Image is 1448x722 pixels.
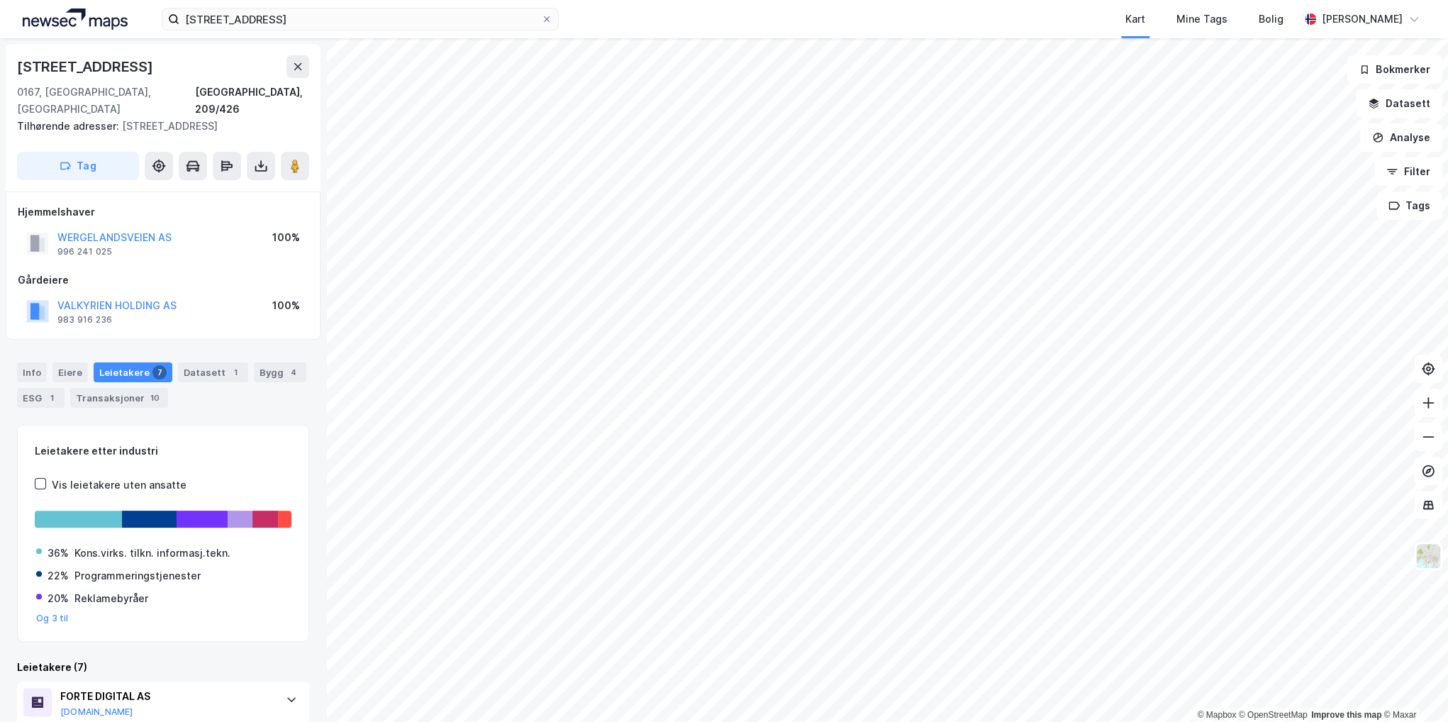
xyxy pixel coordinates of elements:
div: 0167, [GEOGRAPHIC_DATA], [GEOGRAPHIC_DATA] [17,84,195,118]
button: Og 3 til [36,613,69,624]
button: Analyse [1360,123,1442,152]
div: Reklamebyråer [74,590,148,607]
button: Tags [1376,191,1442,220]
a: OpenStreetMap [1239,710,1308,720]
div: Leietakere (7) [17,659,309,676]
div: [STREET_ADDRESS] [17,55,156,78]
div: 10 [147,391,162,405]
div: 1 [45,391,59,405]
div: Kart [1125,11,1145,28]
div: 983 916 236 [57,314,112,326]
div: Hjemmelshaver [18,204,308,221]
div: 100% [272,297,300,314]
a: Mapbox [1197,710,1236,720]
div: 36% [48,545,69,562]
div: Kontrollprogram for chat [1377,654,1448,722]
div: FORTE DIGITAL AS [60,688,272,705]
div: 7 [152,365,167,379]
div: Leietakere etter industri [35,443,291,460]
button: Tag [17,152,139,180]
span: Tilhørende adresser: [17,120,122,132]
div: Bolig [1259,11,1283,28]
div: 996 241 025 [57,246,112,257]
button: [DOMAIN_NAME] [60,706,133,718]
div: 20% [48,590,69,607]
div: 22% [48,567,69,584]
iframe: Chat Widget [1377,654,1448,722]
a: Improve this map [1311,710,1381,720]
img: logo.a4113a55bc3d86da70a041830d287a7e.svg [23,9,128,30]
div: Datasett [178,362,248,382]
div: Kons.virks. tilkn. informasj.tekn. [74,545,230,562]
div: 100% [272,229,300,246]
div: 1 [228,365,243,379]
div: Vis leietakere uten ansatte [52,477,186,494]
div: Mine Tags [1176,11,1227,28]
div: Eiere [52,362,88,382]
button: Datasett [1356,89,1442,118]
div: Info [17,362,47,382]
div: 4 [286,365,301,379]
button: Bokmerker [1347,55,1442,84]
div: Bygg [254,362,306,382]
button: Filter [1374,157,1442,186]
div: Gårdeiere [18,272,308,289]
input: Søk på adresse, matrikkel, gårdeiere, leietakere eller personer [179,9,541,30]
div: [STREET_ADDRESS] [17,118,298,135]
div: Transaksjoner [70,388,168,408]
div: [PERSON_NAME] [1322,11,1403,28]
div: [GEOGRAPHIC_DATA], 209/426 [195,84,309,118]
img: Z [1415,543,1442,570]
div: Leietakere [94,362,172,382]
div: ESG [17,388,65,408]
div: Programmeringstjenester [74,567,201,584]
